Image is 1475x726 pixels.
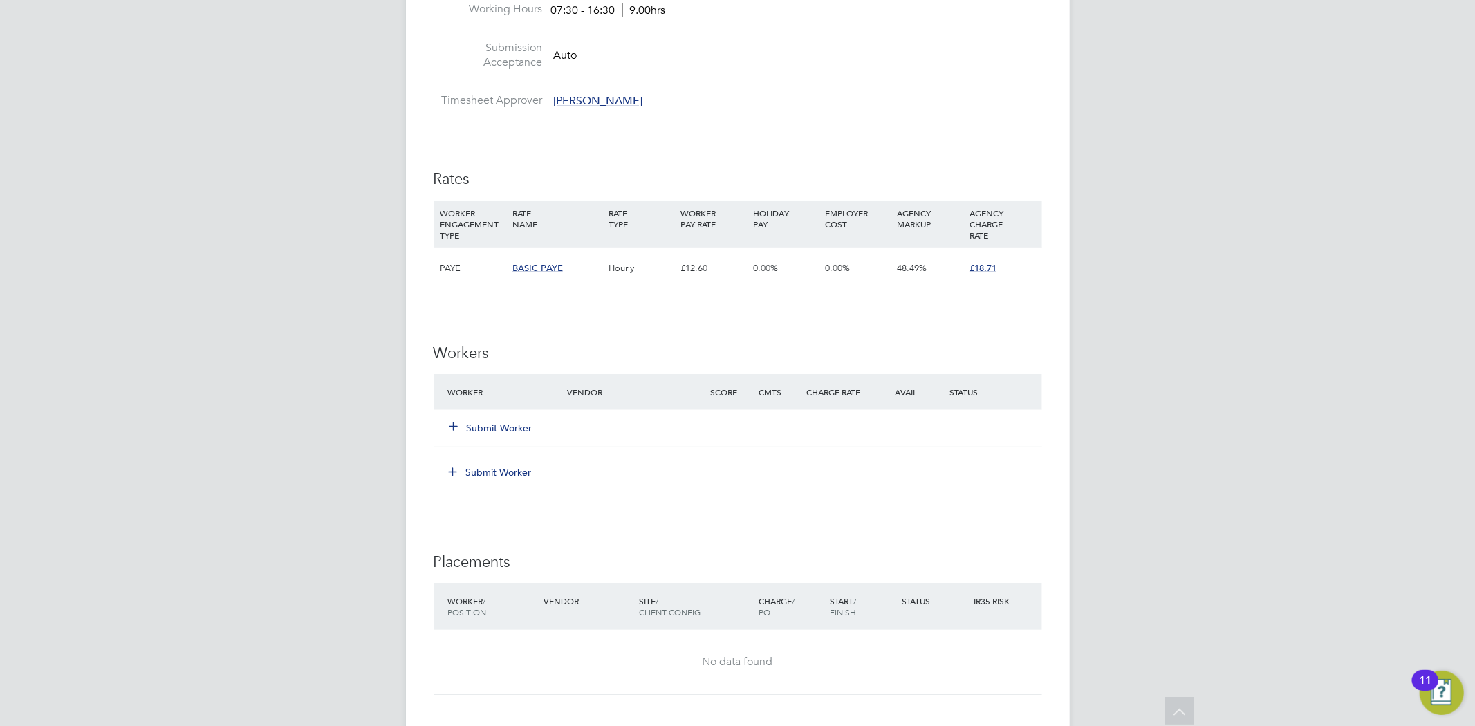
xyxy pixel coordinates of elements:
span: / Position [448,595,487,617]
span: 48.49% [898,262,927,274]
div: No data found [447,655,1028,669]
div: Avail [875,380,947,404]
div: Worker [445,588,540,624]
div: WORKER ENGAGEMENT TYPE [437,201,509,248]
div: Charge [755,588,827,624]
label: Working Hours [434,2,543,17]
div: PAYE [437,248,509,288]
span: BASIC PAYE [512,262,563,274]
div: Score [707,380,755,404]
div: RATE TYPE [605,201,677,236]
div: Vendor [540,588,636,613]
span: 0.00% [825,262,850,274]
span: 0.00% [753,262,778,274]
div: Vendor [564,380,707,404]
span: Auto [554,49,577,63]
div: Cmts [755,380,803,404]
div: WORKER PAY RATE [677,201,749,236]
div: Start [826,588,898,624]
span: / Finish [830,595,856,617]
div: Charge Rate [803,380,875,404]
h3: Workers [434,344,1042,364]
h3: Rates [434,169,1042,189]
div: Hourly [605,248,677,288]
div: EMPLOYER COST [822,201,893,236]
span: / PO [759,595,795,617]
span: / Client Config [639,595,701,617]
div: HOLIDAY PAY [750,201,822,236]
label: Submission Acceptance [434,41,543,70]
button: Submit Worker [450,421,533,435]
div: Worker [445,380,564,404]
span: 9.00hrs [622,3,666,17]
button: Open Resource Center, 11 new notifications [1420,671,1464,715]
label: Timesheet Approver [434,93,543,108]
div: IR35 Risk [970,588,1018,613]
span: [PERSON_NAME] [554,95,643,109]
h3: Placements [434,552,1042,573]
div: 11 [1419,680,1431,698]
div: RATE NAME [509,201,605,236]
div: 07:30 - 16:30 [551,3,666,18]
div: AGENCY CHARGE RATE [966,201,1038,248]
div: AGENCY MARKUP [894,201,966,236]
div: Status [898,588,970,613]
div: £12.60 [677,248,749,288]
span: £18.71 [970,262,996,274]
div: Site [636,588,755,624]
button: Submit Worker [439,461,543,483]
div: Status [946,380,1041,404]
